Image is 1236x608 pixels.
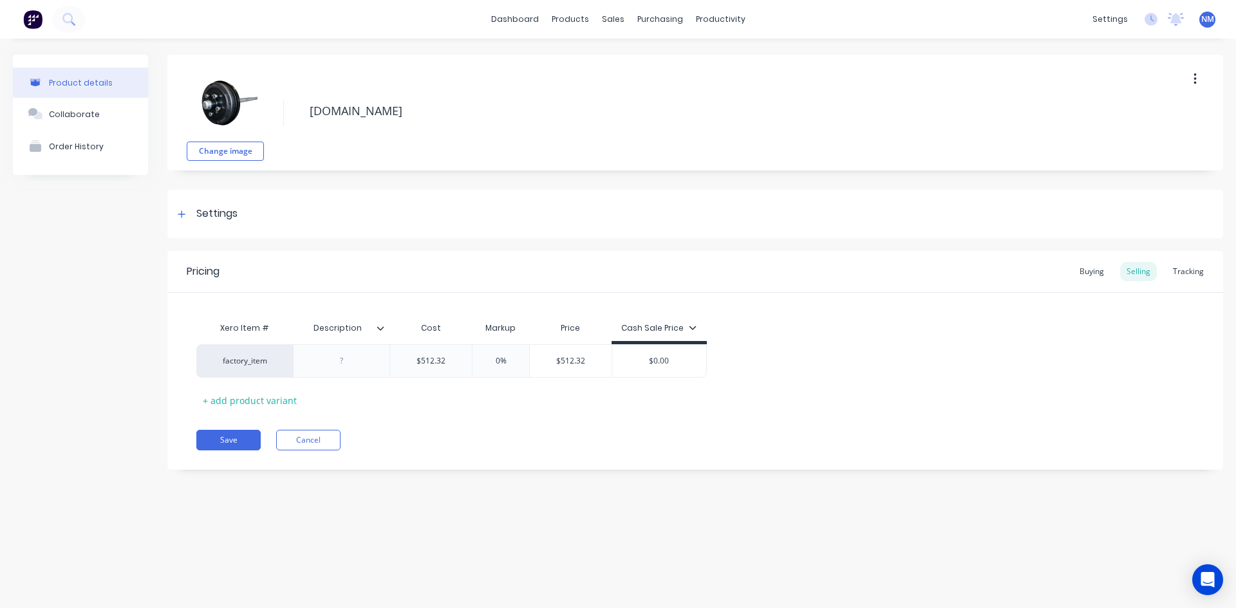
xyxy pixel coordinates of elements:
[1166,262,1210,281] div: Tracking
[631,10,689,29] div: purchasing
[530,345,612,377] div: $512.32
[389,315,472,341] div: Cost
[472,315,529,341] div: Markup
[545,10,595,29] div: products
[689,10,752,29] div: productivity
[293,312,382,344] div: Description
[1073,262,1110,281] div: Buying
[49,109,100,119] div: Collaborate
[49,142,104,151] div: Order History
[13,68,148,98] button: Product details
[1086,10,1134,29] div: settings
[13,130,148,162] button: Order History
[196,206,238,222] div: Settings
[595,10,631,29] div: sales
[196,430,261,450] button: Save
[209,355,280,367] div: factory_item
[621,322,697,334] div: Cash Sale Price
[1201,14,1214,25] span: NM
[1192,564,1223,595] div: Open Intercom Messenger
[49,78,113,88] div: Product details
[23,10,42,29] img: Factory
[196,315,293,341] div: Xero Item #
[485,10,545,29] a: dashboard
[193,71,257,135] img: file
[612,345,706,377] div: $0.00
[390,345,472,377] div: $512.32
[529,315,612,341] div: Price
[469,345,533,377] div: 0%
[1120,262,1157,281] div: Selling
[303,96,1117,126] textarea: [DOMAIN_NAME]
[187,142,264,161] button: Change image
[196,391,303,410] div: + add product variant
[196,344,707,378] div: factory_item$512.320%$512.32$0.00
[276,430,341,450] button: Cancel
[187,264,220,279] div: Pricing
[293,315,389,341] div: Description
[13,98,148,130] button: Collaborate
[187,64,264,161] div: fileChange image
